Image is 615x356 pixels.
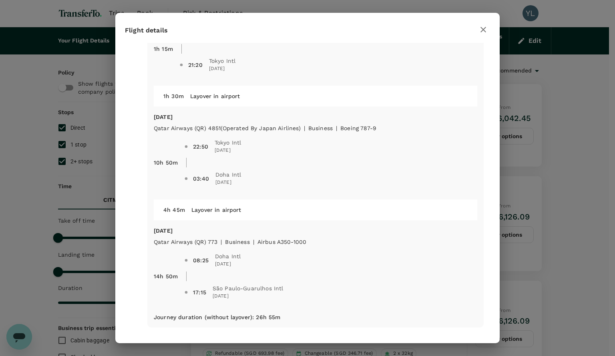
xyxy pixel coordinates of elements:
span: Flight details [125,26,168,34]
span: | [253,239,254,245]
p: Qatar Airways (QR) 4851 (Operated by Japan Airlines) [154,124,301,132]
div: 22:50 [193,143,208,151]
div: 03:40 [193,175,209,183]
div: 21:20 [188,61,203,69]
span: | [336,125,337,131]
span: Tokyo Intl [209,57,236,65]
span: Tokyo Intl [215,139,241,147]
span: [DATE] [215,147,241,155]
p: Journey duration (without layover) : 26h 55m [154,313,280,321]
span: São Paulo-Guarulhos Intl [213,284,283,292]
p: business [225,238,249,246]
div: 17:15 [193,288,206,296]
span: | [304,125,305,131]
div: 08:25 [193,256,209,264]
p: Airbus A350-1000 [257,238,306,246]
span: [DATE] [215,260,241,268]
p: Qatar Airways (QR) 773 [154,238,217,246]
span: 4h 45m [163,207,185,213]
span: Layover in airport [191,207,241,213]
p: 1h 15m [154,45,173,53]
p: business [308,124,333,132]
p: [DATE] [154,113,477,121]
span: [DATE] [215,179,241,187]
span: | [221,239,222,245]
span: Doha Intl [215,252,241,260]
span: [DATE] [209,65,236,73]
span: [DATE] [213,292,283,300]
span: Doha Intl [215,171,241,179]
p: 10h 50m [154,159,178,167]
p: [DATE] [154,227,477,235]
p: Boeing 787-9 [340,124,376,132]
p: 14h 50m [154,272,178,280]
span: 1h 30m [163,93,184,99]
span: Layover in airport [190,93,240,99]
